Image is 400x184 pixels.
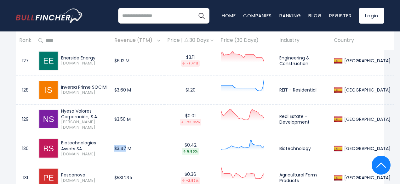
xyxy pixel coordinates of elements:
div: Enerside Energy [61,55,107,61]
a: Companies [243,12,272,19]
th: Price (30 Days) [217,31,276,50]
th: Country [330,31,394,50]
div: Inversa Prime SOCIMI [61,84,107,90]
td: 127 [16,46,35,75]
td: $6.12 M [111,46,164,75]
span: [PERSON_NAME][DOMAIN_NAME] [61,120,107,130]
div: -28.05% [180,119,201,125]
img: bullfincher logo [16,8,83,23]
div: $3.11 [167,54,214,67]
a: Home [222,12,236,19]
td: $3.47 M [111,134,164,163]
a: Go to homepage [16,8,83,23]
a: Register [329,12,351,19]
div: [GEOGRAPHIC_DATA] [343,58,391,64]
a: Blog [308,12,322,19]
div: Price | 30 Days [167,37,214,44]
div: $0.36 [167,171,214,184]
div: Nyesa Valores Corporación, S.A. [61,108,107,120]
span: [DOMAIN_NAME] [61,178,107,183]
div: -7.41% [181,60,200,67]
a: Ranking [279,12,301,19]
div: -2.82% [181,177,200,184]
div: 5.80% [182,148,199,155]
a: Login [359,8,384,24]
td: Engineering & Construction [276,46,330,75]
td: 128 [16,75,35,104]
span: Revenue (TTM) [114,36,156,46]
td: 129 [16,104,35,134]
span: [DOMAIN_NAME] [61,61,107,66]
div: [GEOGRAPHIC_DATA] [343,87,391,93]
td: REIT - Residential [276,75,330,104]
td: Real Estate - Development [276,104,330,134]
span: [DOMAIN_NAME] [61,152,107,157]
div: [GEOGRAPHIC_DATA] [343,146,391,151]
th: Industry [276,31,330,50]
button: Search [194,8,209,24]
div: $1.20 [167,87,214,93]
th: Rank [16,31,35,50]
div: $0.01 [167,113,214,125]
div: [GEOGRAPHIC_DATA] [343,175,391,181]
td: 130 [16,134,35,163]
span: [DOMAIN_NAME] [61,90,107,95]
div: Biotechnologies Assets SA [61,140,107,151]
div: $0.42 [167,142,214,154]
td: $3.50 M [111,104,164,134]
div: Pescanova [61,172,107,178]
td: $3.60 M [111,75,164,104]
div: [GEOGRAPHIC_DATA] [343,116,391,122]
td: Biotechnology [276,134,330,163]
